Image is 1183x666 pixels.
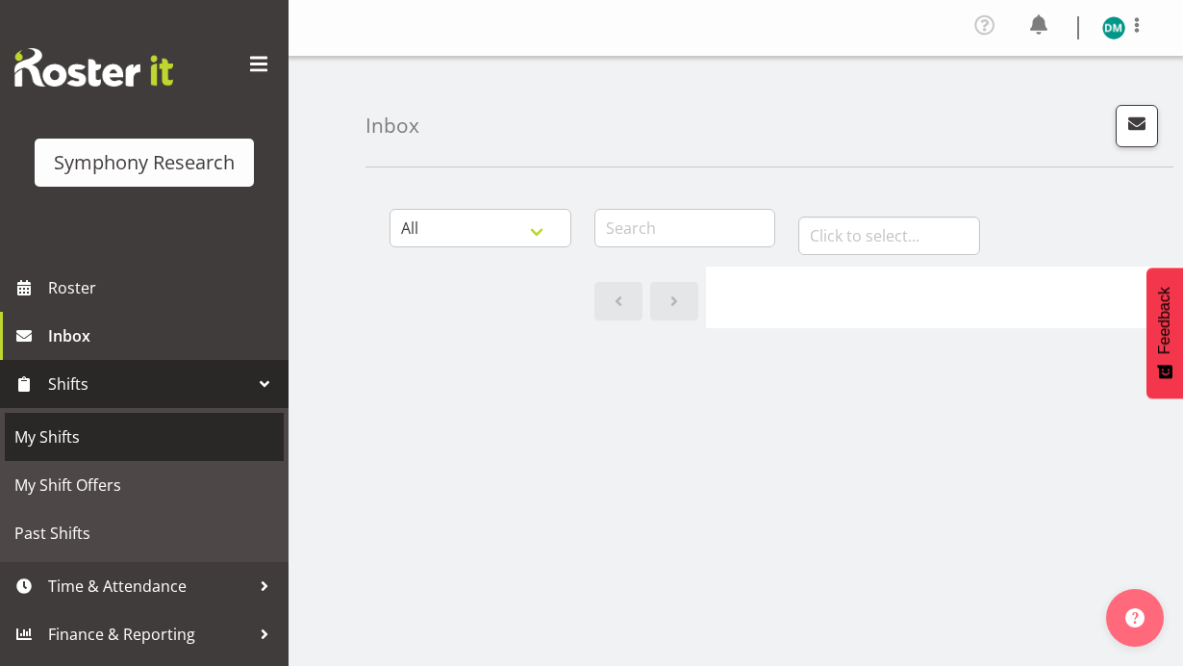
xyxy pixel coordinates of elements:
[48,620,250,649] span: Finance & Reporting
[48,572,250,601] span: Time & Attendance
[594,209,776,247] input: Search
[14,48,173,87] img: Rosterit website logo
[48,321,279,350] span: Inbox
[5,509,284,557] a: Past Shifts
[1102,16,1125,39] img: denis-morsin11871.jpg
[1156,287,1173,354] span: Feedback
[798,217,980,255] input: Click to select...
[54,148,235,177] div: Symphony Research
[48,273,279,302] span: Roster
[5,413,284,461] a: My Shifts
[48,370,250,398] span: Shifts
[1125,608,1145,628] img: help-xxl-2.png
[14,423,274,451] span: My Shifts
[365,115,419,137] h4: Inbox
[650,282,698,320] a: Next page
[594,282,642,320] a: Previous page
[14,471,274,499] span: My Shift Offers
[14,519,274,548] span: Past Shifts
[5,461,284,509] a: My Shift Offers
[1146,268,1183,398] button: Feedback - Show survey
